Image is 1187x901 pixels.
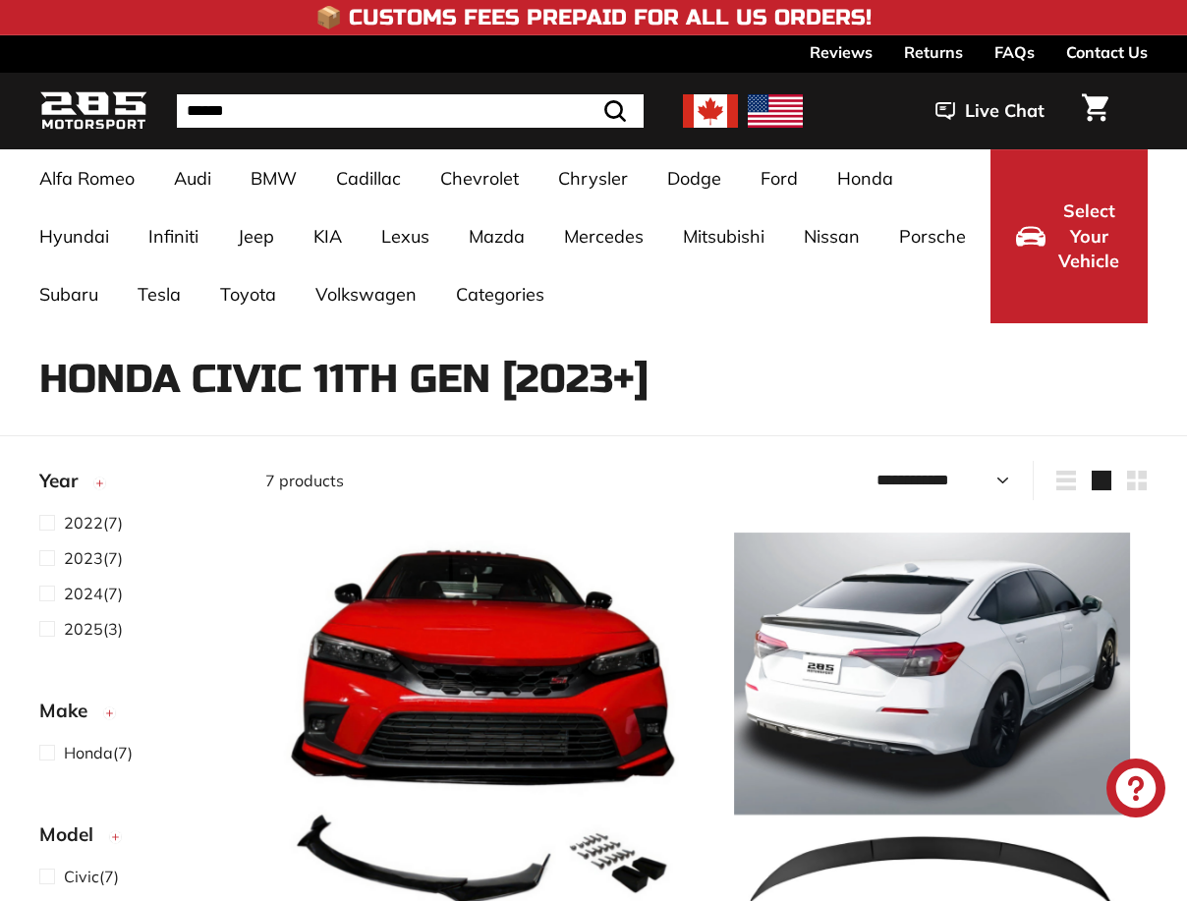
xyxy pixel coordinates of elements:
div: 7 products [265,469,707,492]
a: Nissan [784,207,879,265]
span: Live Chat [965,98,1045,124]
a: Porsche [879,207,986,265]
span: (7) [64,546,123,570]
a: Lexus [362,207,449,265]
span: Year [39,467,92,495]
span: 2022 [64,513,103,533]
a: Alfa Romeo [20,149,154,207]
span: Honda [64,743,113,762]
span: 2023 [64,548,103,568]
a: Contact Us [1066,35,1148,69]
span: Civic [64,867,99,886]
a: Cart [1070,78,1120,144]
span: Make [39,697,102,725]
a: Dodge [648,149,741,207]
h4: 📦 Customs Fees Prepaid for All US Orders! [315,6,872,29]
span: (7) [64,582,123,605]
span: 2024 [64,584,103,603]
a: Reviews [810,35,873,69]
a: Tesla [118,265,200,323]
span: (7) [64,511,123,535]
button: Model [39,815,234,864]
h1: Honda Civic 11th Gen [2023+] [39,358,1148,401]
a: Ford [741,149,818,207]
a: BMW [231,149,316,207]
a: Chrysler [538,149,648,207]
button: Year [39,461,234,510]
input: Search [177,94,644,128]
a: Hyundai [20,207,129,265]
a: Jeep [218,207,294,265]
span: (7) [64,865,119,888]
span: Model [39,820,108,849]
span: (3) [64,617,123,641]
img: Logo_285_Motorsport_areodynamics_components [39,88,147,135]
span: 2025 [64,619,103,639]
a: Honda [818,149,913,207]
a: Toyota [200,265,296,323]
a: FAQs [994,35,1035,69]
a: Returns [904,35,963,69]
button: Make [39,691,234,740]
a: Volkswagen [296,265,436,323]
a: Subaru [20,265,118,323]
span: (7) [64,741,133,764]
a: Audi [154,149,231,207]
button: Live Chat [910,86,1070,136]
span: Select Your Vehicle [1055,198,1122,274]
a: Categories [436,265,564,323]
a: Cadillac [316,149,421,207]
inbox-online-store-chat: Shopify online store chat [1101,759,1171,822]
a: Mercedes [544,207,663,265]
a: Mazda [449,207,544,265]
a: KIA [294,207,362,265]
a: Chevrolet [421,149,538,207]
button: Select Your Vehicle [990,149,1148,323]
a: Mitsubishi [663,207,784,265]
a: Infiniti [129,207,218,265]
